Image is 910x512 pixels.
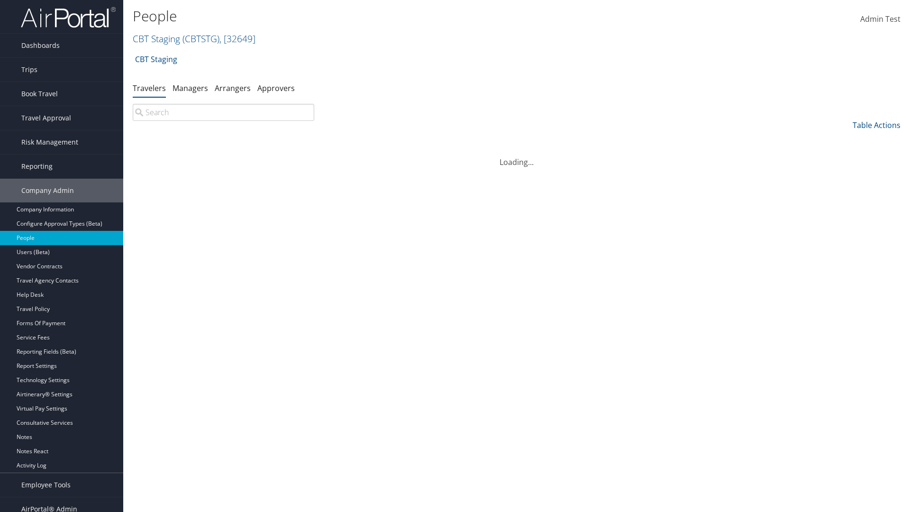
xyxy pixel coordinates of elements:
a: Approvers [257,83,295,93]
span: ( CBTSTG ) [182,32,219,45]
span: Company Admin [21,179,74,202]
input: Search [133,104,314,121]
span: Employee Tools [21,473,71,497]
a: CBT Staging [135,50,177,69]
span: Trips [21,58,37,82]
span: Risk Management [21,130,78,154]
a: CBT Staging [133,32,255,45]
a: Managers [173,83,208,93]
span: Book Travel [21,82,58,106]
span: Admin Test [860,14,901,24]
span: Travel Approval [21,106,71,130]
a: Travelers [133,83,166,93]
a: Arrangers [215,83,251,93]
a: Table Actions [853,120,901,130]
h1: People [133,6,645,26]
span: Reporting [21,155,53,178]
a: Admin Test [860,5,901,34]
img: airportal-logo.png [21,6,116,28]
div: Loading... [133,145,901,168]
span: Dashboards [21,34,60,57]
span: , [ 32649 ] [219,32,255,45]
